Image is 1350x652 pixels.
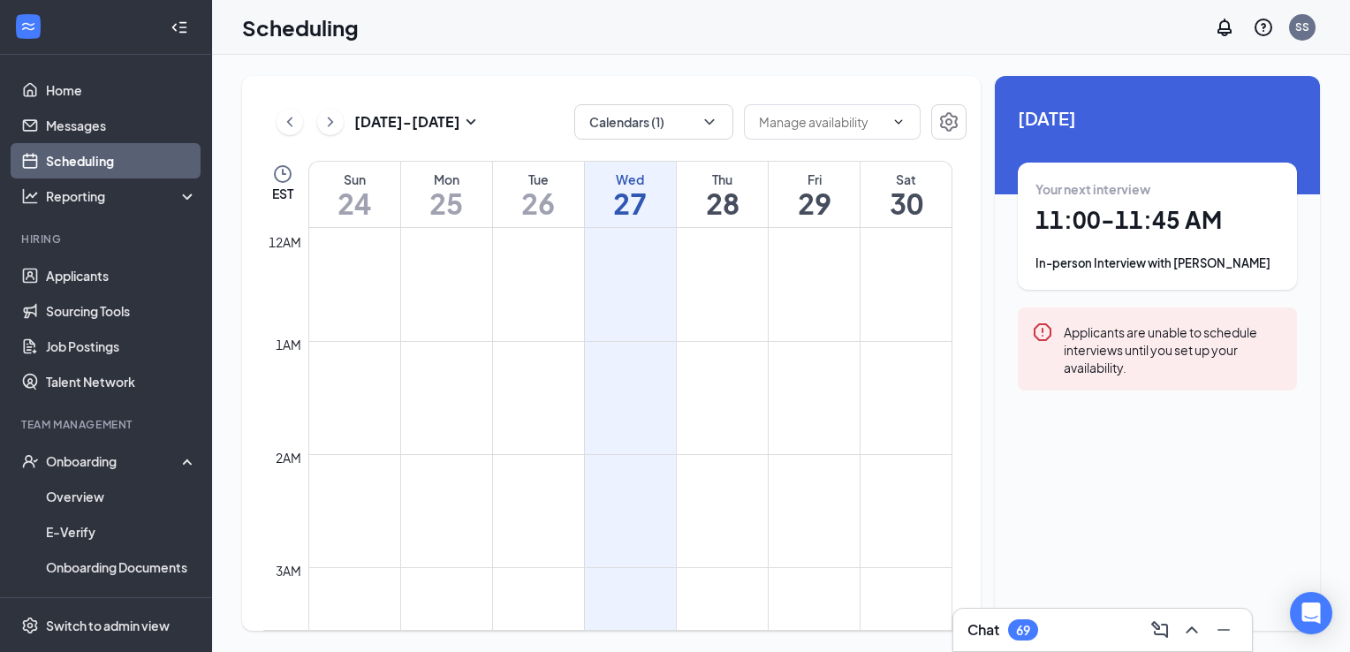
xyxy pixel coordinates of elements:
svg: Settings [21,617,39,634]
svg: Minimize [1213,619,1234,641]
h1: 29 [769,188,860,218]
h1: 28 [677,188,768,218]
svg: ChevronUp [1181,619,1202,641]
svg: Clock [272,163,293,185]
svg: Error [1032,322,1053,343]
button: Calendars (1)ChevronDown [574,104,733,140]
svg: Settings [938,111,959,133]
button: ChevronRight [317,109,344,135]
a: August 28, 2025 [677,162,768,227]
svg: Collapse [171,19,188,36]
div: Fri [769,171,860,188]
a: Scheduling [46,143,197,178]
div: Sat [861,171,952,188]
a: Activity log [46,585,197,620]
h1: 25 [401,188,492,218]
h1: 11:00 - 11:45 AM [1035,205,1279,235]
button: ChevronLeft [277,109,303,135]
svg: ComposeMessage [1149,619,1171,641]
div: Switch to admin view [46,617,170,634]
h1: 30 [861,188,952,218]
a: Talent Network [46,364,197,399]
svg: UserCheck [21,452,39,470]
a: Overview [46,479,197,514]
h1: 24 [309,188,400,218]
input: Manage availability [759,112,884,132]
button: ChevronUp [1178,616,1206,644]
div: Onboarding [46,452,182,470]
div: Team Management [21,417,193,432]
a: August 24, 2025 [309,162,400,227]
div: Mon [401,171,492,188]
svg: Notifications [1214,17,1235,38]
a: Home [46,72,197,108]
div: SS [1295,19,1309,34]
a: Applicants [46,258,197,293]
svg: ChevronDown [701,113,718,131]
span: EST [272,185,293,202]
svg: SmallChevronDown [460,111,482,133]
svg: ChevronLeft [281,111,299,133]
a: August 29, 2025 [769,162,860,227]
span: [DATE] [1018,104,1297,132]
h3: [DATE] - [DATE] [354,112,460,132]
a: Sourcing Tools [46,293,197,329]
div: In-person Interview with [PERSON_NAME] [1035,254,1279,272]
svg: ChevronRight [322,111,339,133]
h3: Chat [967,620,999,640]
div: 2am [272,448,305,467]
a: E-Verify [46,514,197,550]
div: Open Intercom Messenger [1290,592,1332,634]
button: Settings [931,104,967,140]
div: Thu [677,171,768,188]
svg: WorkstreamLogo [19,18,37,35]
div: 69 [1016,623,1030,638]
svg: Analysis [21,187,39,205]
div: Your next interview [1035,180,1279,198]
a: Messages [46,108,197,143]
a: Job Postings [46,329,197,364]
div: 1am [272,335,305,354]
h1: 27 [585,188,676,218]
div: Tue [493,171,584,188]
a: August 27, 2025 [585,162,676,227]
button: Minimize [1210,616,1238,644]
a: Onboarding Documents [46,550,197,585]
a: August 26, 2025 [493,162,584,227]
div: Reporting [46,187,198,205]
h1: Scheduling [242,12,359,42]
div: Hiring [21,231,193,246]
div: 3am [272,561,305,580]
div: Applicants are unable to schedule interviews until you set up your availability. [1064,322,1283,376]
div: Wed [585,171,676,188]
a: August 30, 2025 [861,162,952,227]
h1: 26 [493,188,584,218]
svg: QuestionInfo [1253,17,1274,38]
div: Sun [309,171,400,188]
svg: ChevronDown [891,115,906,129]
button: ComposeMessage [1146,616,1174,644]
div: 12am [265,232,305,252]
a: August 25, 2025 [401,162,492,227]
